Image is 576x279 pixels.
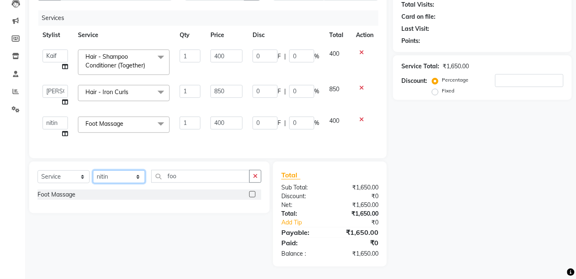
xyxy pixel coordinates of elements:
span: Total [281,171,301,179]
div: ₹1,650.00 [330,209,385,218]
div: Services [38,10,385,26]
span: | [284,52,286,61]
span: 400 [329,50,339,57]
span: Hair - Iron Curls [85,88,128,96]
span: % [314,87,319,96]
div: Total: [275,209,330,218]
div: Balance : [275,249,330,258]
th: Service [73,26,175,45]
span: % [314,52,319,61]
div: Card on file: [401,12,436,21]
div: ₹1,650.00 [330,249,385,258]
span: Foot Massage [85,120,123,127]
div: Payable: [275,227,330,237]
label: Percentage [442,76,468,84]
th: Action [351,26,378,45]
div: Foot Massage [38,190,75,199]
th: Qty [175,26,205,45]
th: Price [205,26,248,45]
span: F [278,52,281,61]
div: Points: [401,37,420,45]
div: Net: [275,201,330,209]
div: Last Visit: [401,25,429,33]
div: Total Visits: [401,0,434,9]
div: ₹0 [330,238,385,248]
a: x [128,88,132,96]
div: ₹0 [330,192,385,201]
span: 400 [329,117,339,125]
th: Total [324,26,351,45]
div: ₹1,650.00 [330,227,385,237]
span: 850 [329,85,339,93]
input: Search or Scan [151,170,250,183]
span: F [278,119,281,127]
div: Paid: [275,238,330,248]
span: | [284,87,286,96]
span: | [284,119,286,127]
span: % [314,119,319,127]
th: Disc [248,26,324,45]
a: Add Tip [275,218,339,227]
div: ₹0 [339,218,385,227]
span: Hair - Shampoo Conditioner (Together) [85,53,145,69]
a: x [145,62,149,69]
div: Sub Total: [275,183,330,192]
th: Stylist [38,26,73,45]
div: Discount: [401,77,427,85]
div: ₹1,650.00 [330,201,385,209]
div: ₹1,650.00 [443,62,469,71]
div: ₹1,650.00 [330,183,385,192]
span: F [278,87,281,96]
label: Fixed [442,87,454,95]
div: Discount: [275,192,330,201]
a: x [123,120,127,127]
div: Service Total: [401,62,439,71]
